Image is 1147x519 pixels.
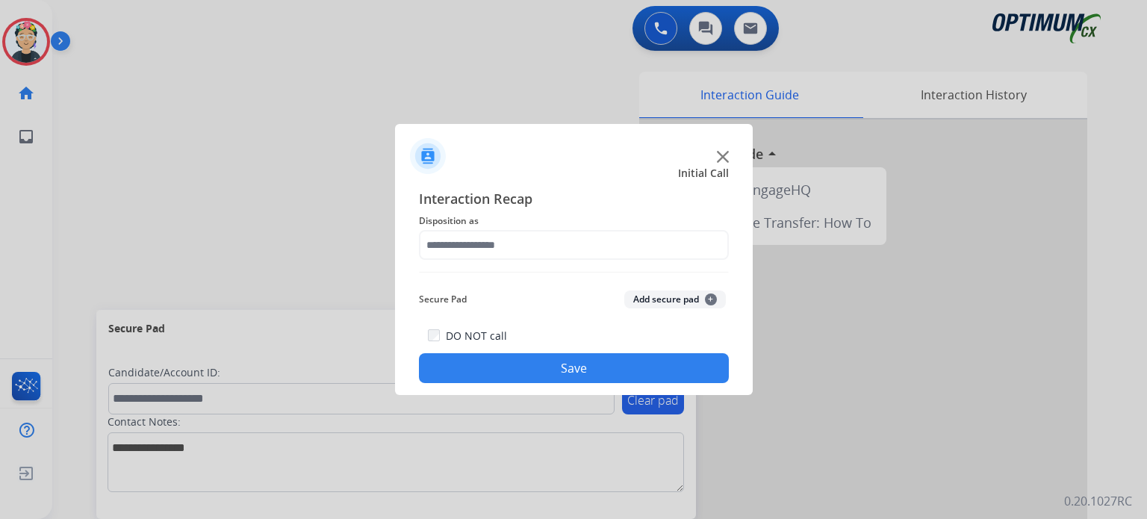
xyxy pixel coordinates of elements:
button: Save [419,353,729,383]
label: DO NOT call [446,329,507,344]
img: contact-recap-line.svg [419,272,729,273]
span: Initial Call [678,166,729,181]
p: 0.20.1027RC [1064,492,1132,510]
img: contactIcon [410,138,446,174]
span: Disposition as [419,212,729,230]
span: Interaction Recap [419,188,729,212]
span: + [705,293,717,305]
span: Secure Pad [419,290,467,308]
button: Add secure pad+ [624,290,726,308]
